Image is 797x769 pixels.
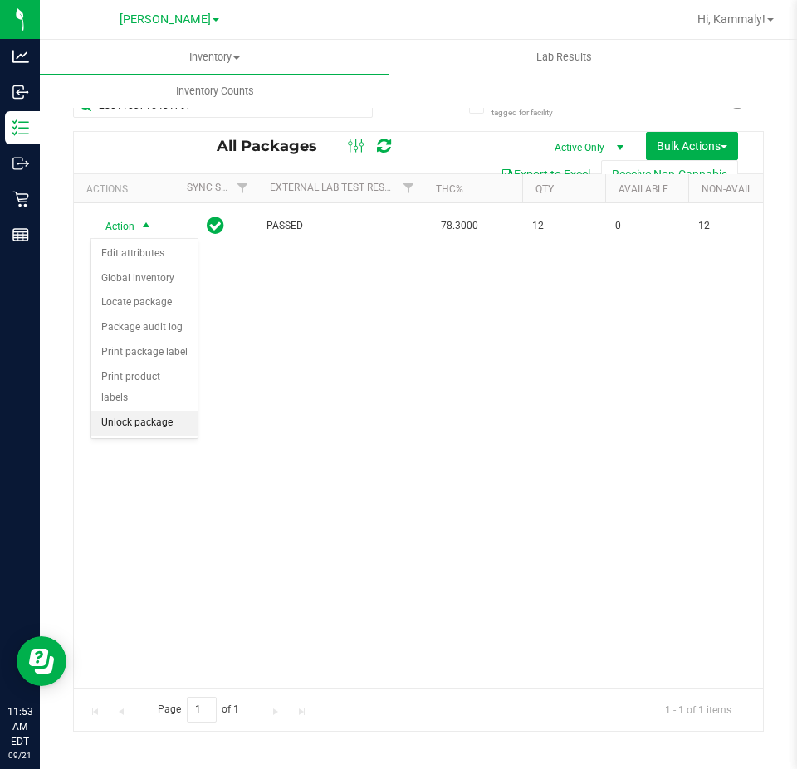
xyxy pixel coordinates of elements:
span: PASSED [266,218,413,234]
span: 12 [698,218,761,234]
div: Actions [86,183,167,195]
a: Filter [229,174,257,202]
a: Lab Results [389,40,739,75]
li: Locate package [91,290,198,315]
iframe: Resource center [17,636,66,686]
p: 11:53 AM EDT [7,704,32,749]
inline-svg: Inventory [12,119,29,136]
inline-svg: Inbound [12,84,29,100]
span: select [136,215,157,238]
li: Print package label [91,340,198,365]
span: Hi, Kammaly! [697,12,765,26]
a: Non-Available [702,183,775,195]
li: Print product labels [91,365,198,411]
li: Global inventory [91,266,198,291]
button: Bulk Actions [646,132,738,160]
li: Unlock package [91,411,198,436]
span: 0 [615,218,678,234]
span: 1 - 1 of 1 items [652,697,745,722]
span: Lab Results [514,50,614,65]
inline-svg: Retail [12,191,29,207]
inline-svg: Reports [12,226,29,243]
a: Available [619,183,668,195]
button: Export to Excel [490,160,601,188]
span: Inventory [40,50,389,65]
li: Edit attributes [91,241,198,266]
a: Qty [535,183,554,195]
button: Receive Non-Cannabis [601,160,738,188]
span: Inventory Counts [154,84,276,99]
inline-svg: Analytics [12,48,29,65]
a: Filter [395,174,423,202]
span: All Packages [217,137,334,155]
span: Action [90,215,135,238]
a: THC% [436,183,463,195]
li: Package audit log [91,315,198,340]
span: 78.3000 [433,214,487,238]
input: 1 [187,697,217,723]
a: Sync Status [187,182,251,193]
p: 09/21 [7,749,32,762]
span: Bulk Actions [657,139,727,153]
span: Page of 1 [144,697,253,723]
a: External Lab Test Result [270,182,400,193]
span: In Sync [207,214,224,237]
inline-svg: Outbound [12,155,29,172]
span: 12 [532,218,595,234]
span: [PERSON_NAME] [120,12,211,27]
a: Inventory Counts [40,74,389,109]
a: Inventory [40,40,389,75]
